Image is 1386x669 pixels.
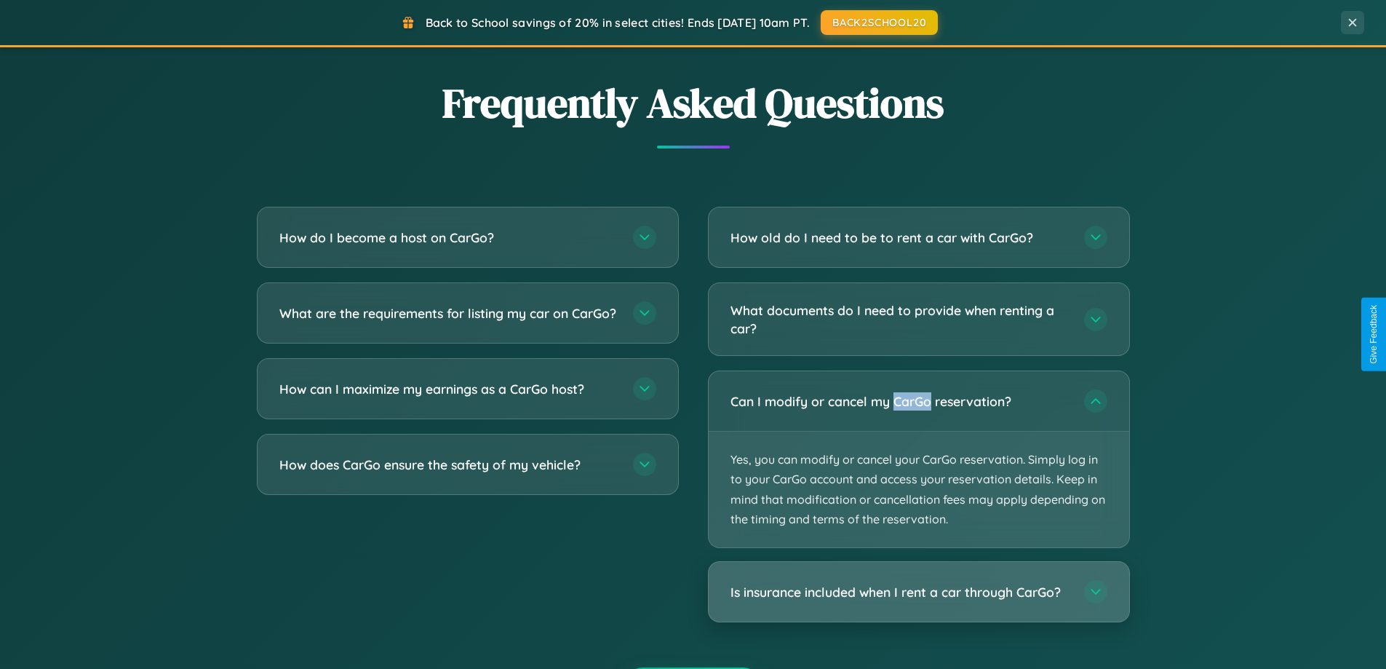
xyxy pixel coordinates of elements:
h3: What are the requirements for listing my car on CarGo? [279,304,618,322]
h3: How old do I need to be to rent a car with CarGo? [730,229,1070,247]
h3: What documents do I need to provide when renting a car? [730,301,1070,337]
span: Back to School savings of 20% in select cities! Ends [DATE] 10am PT. [426,15,810,30]
button: BACK2SCHOOL20 [821,10,938,35]
h3: How can I maximize my earnings as a CarGo host? [279,380,618,398]
h3: Can I modify or cancel my CarGo reservation? [730,392,1070,411]
h3: Is insurance included when I rent a car through CarGo? [730,583,1070,601]
h3: How does CarGo ensure the safety of my vehicle? [279,456,618,474]
p: Yes, you can modify or cancel your CarGo reservation. Simply log in to your CarGo account and acc... [709,432,1129,547]
div: Give Feedback [1369,305,1379,364]
h2: Frequently Asked Questions [257,75,1130,131]
h3: How do I become a host on CarGo? [279,229,618,247]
